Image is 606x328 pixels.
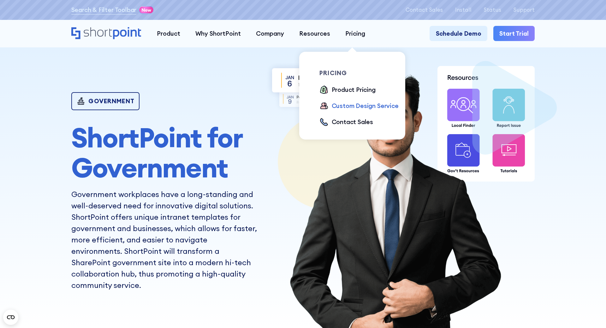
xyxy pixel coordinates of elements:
div: Government [88,98,134,104]
div: Company [256,29,284,38]
a: Why ShortPoint [188,26,248,41]
a: Resources [292,26,338,41]
a: Status [484,7,501,13]
div: Why ShortPoint [195,29,241,38]
button: Open CMP widget [3,310,18,325]
div: Contact Sales [332,117,373,127]
a: Contact Sales [406,7,443,13]
a: Install [455,7,472,13]
div: Product Pricing [332,85,376,94]
a: Product [149,26,188,41]
p: Government workplaces have a long-standing and well-deserved need for innovative digital solution... [71,188,259,291]
a: Custom Design Service [319,101,398,111]
iframe: Chat Widget [492,255,606,328]
a: Company [248,26,292,41]
div: Custom Design Service [332,101,399,110]
div: Resources [299,29,330,38]
h1: ShortPoint for Government [71,122,259,182]
div: pricing [319,70,404,76]
a: Search & Filter Toolbar [71,5,137,15]
a: Schedule Demo [430,26,487,41]
a: Start Trial [493,26,535,41]
a: Pricing [338,26,373,41]
a: Product Pricing [319,85,376,95]
img: SharePoint Templates for Government [264,61,378,113]
div: Pricing [345,29,365,38]
div: Product [157,29,180,38]
a: Support [513,7,535,13]
a: Home [71,27,142,40]
a: Contact Sales [319,117,373,128]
